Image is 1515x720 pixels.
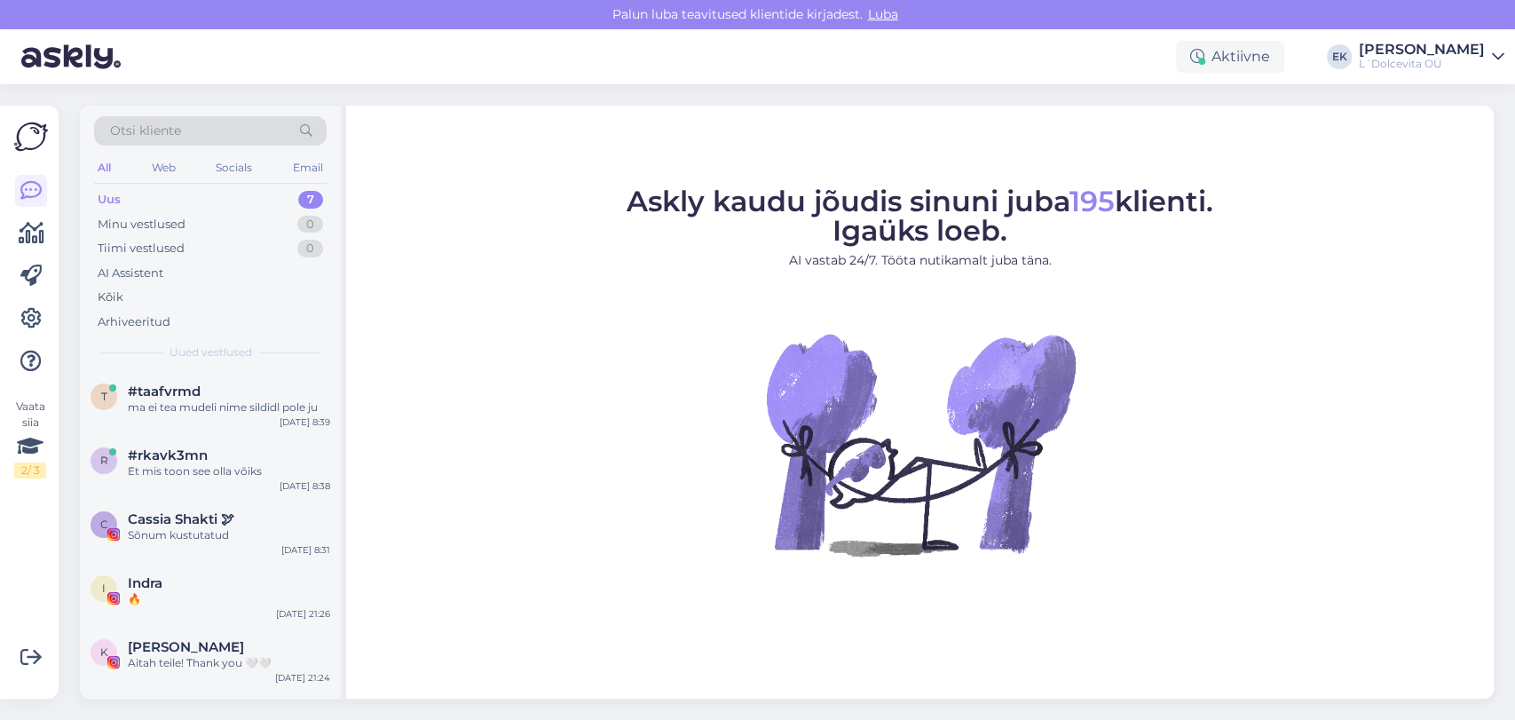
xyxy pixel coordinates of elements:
img: No Chat active [761,284,1080,604]
span: K [100,645,108,659]
div: L´Dolcevita OÜ [1359,57,1485,71]
div: [DATE] 8:38 [280,479,330,493]
span: Otsi kliente [110,122,181,140]
div: All [94,156,114,179]
div: Email [289,156,327,179]
span: Indra [128,575,162,591]
span: r [100,454,108,467]
span: Uued vestlused [170,344,252,360]
div: Kõik [98,289,123,306]
div: 0 [297,240,323,257]
div: Aitah teile! Thank you 🤍🤍 [128,655,330,671]
div: Uus [98,191,121,209]
span: Kátia Lemetti [128,639,244,655]
span: Cassia Shakti 🕊 [128,511,234,527]
span: #rkavk3mn [128,447,208,463]
div: 2 / 3 [14,463,46,479]
div: ma ei tea mudeli nime sildidl pole ju [128,400,330,415]
span: Luba [863,6,903,22]
div: Vaata siia [14,399,46,479]
img: Askly Logo [14,120,48,154]
div: AI Assistent [98,265,163,282]
div: Aktiivne [1176,41,1284,73]
span: Askly kaudu jõudis sinuni juba klienti. Igaüks loeb. [627,184,1213,248]
span: t [101,390,107,403]
div: Socials [212,156,256,179]
p: AI vastab 24/7. Tööta nutikamalt juba täna. [627,251,1213,270]
div: 7 [298,191,323,209]
span: I [102,582,106,595]
span: 195 [1069,184,1115,218]
a: [PERSON_NAME]L´Dolcevita OÜ [1359,43,1504,71]
div: Tiimi vestlused [98,240,185,257]
div: [DATE] 8:31 [281,543,330,557]
div: Sõnum kustutatud [128,527,330,543]
span: C [100,518,108,531]
div: [DATE] 21:26 [276,607,330,621]
div: 🔥 [128,591,330,607]
div: [DATE] 21:24 [275,671,330,684]
div: EK [1327,44,1352,69]
div: Et mis toon see olla võiks [128,463,330,479]
div: 0 [297,216,323,233]
div: Minu vestlused [98,216,185,233]
div: Arhiveeritud [98,313,170,331]
span: #taafvrmd [128,384,201,400]
div: Web [148,156,179,179]
div: [DATE] 8:39 [280,415,330,429]
div: [PERSON_NAME] [1359,43,1485,57]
